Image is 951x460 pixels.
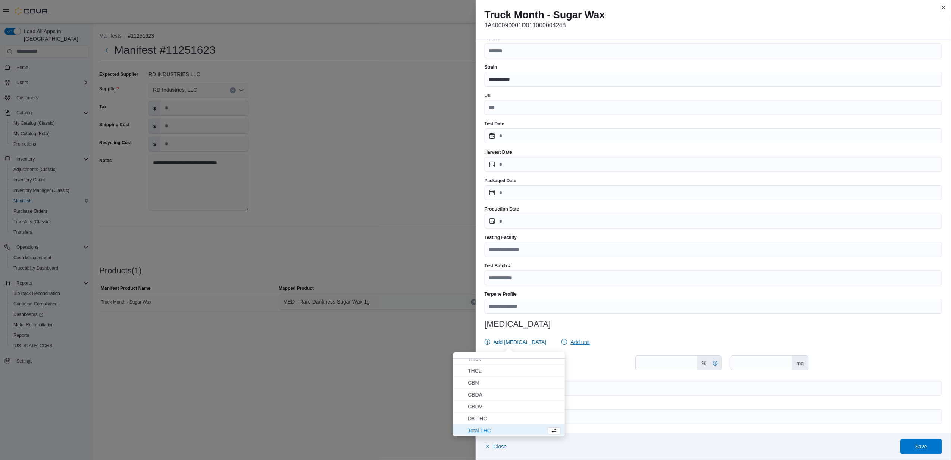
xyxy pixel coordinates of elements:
[453,365,565,377] li: THCa
[453,413,565,425] li: D8-THC
[915,443,927,450] span: Save
[485,9,942,21] h2: Truck Month - Sugar Wax
[485,185,942,200] input: Press the down key to open a popover containing a calendar.
[485,64,497,70] label: Strain
[453,305,565,436] ul: Units
[485,234,517,240] label: Testing Facility
[468,426,543,435] span: Total THC
[939,3,948,12] button: Close this dialog
[485,381,942,396] input: Press the down key to open a popover containing a calendar.
[453,377,565,389] li: CBN
[468,366,560,375] span: THCa
[468,414,560,423] span: D8-THC
[485,439,507,454] button: Close
[900,439,942,454] button: Save
[485,121,504,127] label: Test Date
[453,389,565,401] li: CBDA
[709,360,721,366] svg: External Cannabinoid
[468,402,560,411] span: CBDV
[792,356,808,370] div: mg
[485,93,491,99] label: Url
[485,157,942,172] input: Press the down key to open a popover containing a calendar.
[559,335,592,349] button: Add unit
[485,21,942,30] p: 1A400090001D011000004248
[485,206,519,212] label: Production Date
[485,128,942,143] input: Press the down key to open a popover containing a calendar.
[453,425,565,436] li: Total THC
[570,338,589,346] span: Add unit
[468,390,560,399] span: CBDA
[453,401,565,413] li: CBDV
[482,335,550,349] button: Add [MEDICAL_DATA]
[485,263,511,269] label: Test Batch #
[485,214,942,229] input: Press the down key to open a popover containing a calendar.
[485,409,942,424] input: Press the down key to open a popover containing a calendar.
[468,378,560,387] span: CBN
[485,178,516,184] label: Packaged Date
[468,354,560,363] span: THCV
[485,149,512,155] label: Harvest Date
[485,320,942,329] h3: [MEDICAL_DATA]
[697,356,710,370] div: %
[494,338,547,346] span: Add [MEDICAL_DATA]
[485,291,517,297] label: Terpene Profile
[453,353,565,365] li: THCV
[494,443,507,450] span: Close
